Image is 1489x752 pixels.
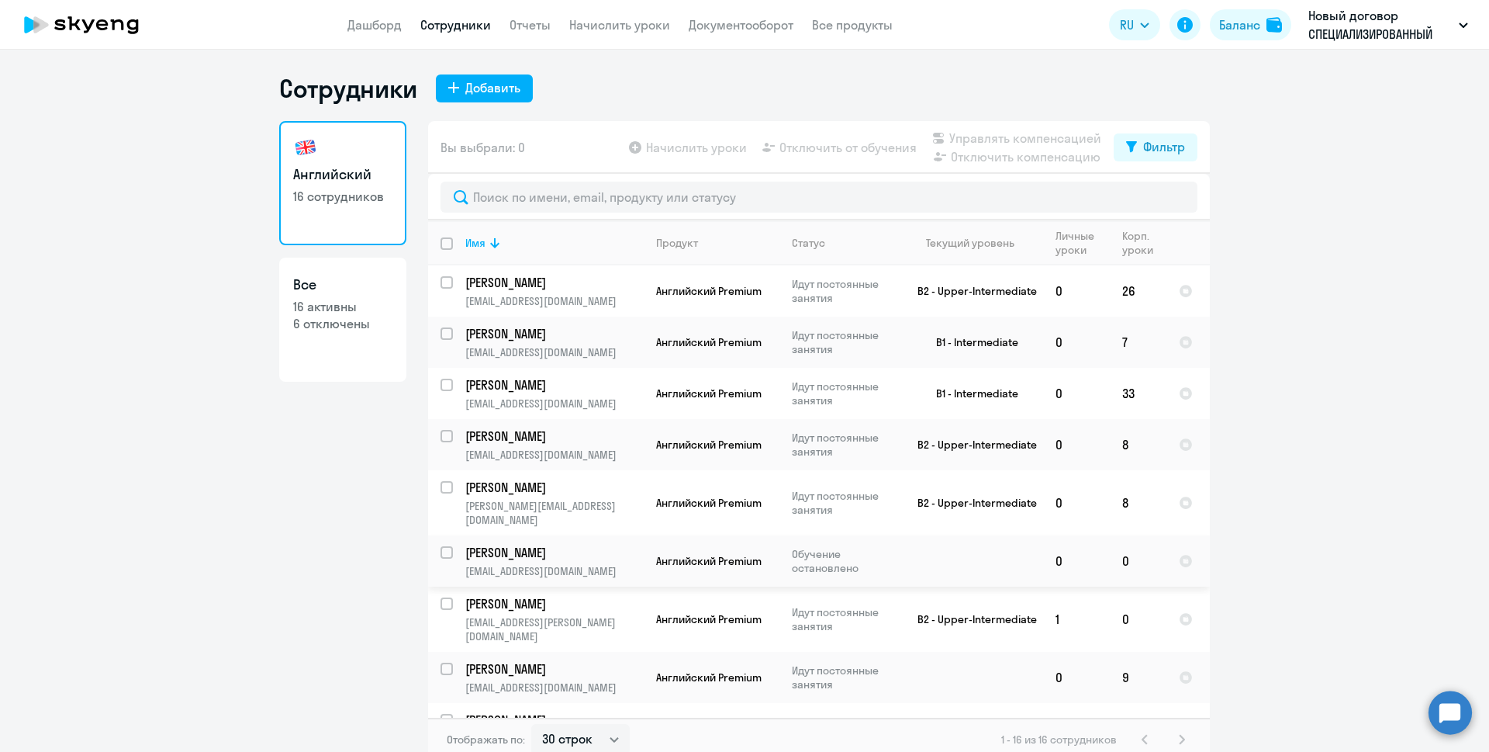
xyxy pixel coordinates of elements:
p: [PERSON_NAME] [465,544,641,561]
img: balance [1266,17,1282,33]
p: [EMAIL_ADDRESS][PERSON_NAME][DOMAIN_NAME] [465,615,643,643]
div: Личные уроки [1055,229,1109,257]
div: Баланс [1219,16,1260,34]
a: [PERSON_NAME] [465,274,643,291]
img: english [293,135,318,160]
a: [PERSON_NAME] [465,428,643,445]
div: Статус [792,236,898,250]
td: 8 [1110,419,1166,470]
div: Имя [465,236,643,250]
span: Английский Premium [656,335,762,349]
p: [EMAIL_ADDRESS][DOMAIN_NAME] [465,345,643,359]
a: Все продукты [812,17,893,33]
p: [EMAIL_ADDRESS][DOMAIN_NAME] [465,397,643,411]
a: Отчеты [510,17,551,33]
button: Балансbalance [1210,9,1291,40]
p: Идут постоянные занятия [792,277,898,305]
h3: Все [293,275,392,295]
span: Английский Premium [656,438,762,452]
p: Идут постоянные занятия [792,379,898,407]
a: Начислить уроки [569,17,670,33]
p: 16 активны [293,298,392,315]
td: 8 [1110,470,1166,535]
td: 26 [1110,265,1166,317]
td: 1 [1043,587,1110,652]
a: [PERSON_NAME] [465,660,643,677]
td: 0 [1110,587,1166,652]
p: [PERSON_NAME][EMAIL_ADDRESS][DOMAIN_NAME] [465,499,643,527]
td: B1 - Intermediate [899,317,1043,368]
div: Добавить [465,78,520,97]
td: 7 [1110,317,1166,368]
a: [PERSON_NAME] [465,479,643,496]
td: B2 - Upper-Intermediate [899,419,1043,470]
a: [PERSON_NAME] [465,712,643,729]
td: 0 [1110,535,1166,587]
h3: Английский [293,165,392,185]
span: 1 - 16 из 16 сотрудников [1001,733,1117,747]
td: 0 [1043,419,1110,470]
button: RU [1109,9,1160,40]
div: Текущий уровень [911,236,1042,250]
p: [EMAIL_ADDRESS][DOMAIN_NAME] [465,448,643,462]
div: Продукт [656,236,779,250]
span: Английский Premium [656,554,762,568]
td: B2 - Upper-Intermediate [899,587,1043,652]
td: 0 [1043,317,1110,368]
td: 9 [1110,652,1166,703]
td: B1 - Intermediate [899,368,1043,419]
span: Английский Premium [656,284,762,298]
span: Английский Premium [656,496,762,510]
p: Новый договор СПЕЦИАЛИЗИРОВАННЫЙ ДЕПОЗИТАРИЙ ИНФИНИТУМ, СПЕЦИАЛИЗИРОВАННЫЙ ДЕПОЗИТАРИЙ ИНФИНИТУМ, АО [1308,6,1453,43]
p: Обучение остановлено [792,547,898,575]
div: Личные уроки [1055,229,1099,257]
div: Статус [792,236,825,250]
p: Идут постоянные занятия [792,328,898,356]
div: Корп. уроки [1122,229,1166,257]
p: Идут постоянные занятия [792,489,898,517]
div: Корп. уроки [1122,229,1156,257]
input: Поиск по имени, email, продукту или статусу [440,182,1197,213]
div: Продукт [656,236,698,250]
span: Вы выбрали: 0 [440,138,525,157]
td: 0 [1043,535,1110,587]
h1: Сотрудники [279,73,417,104]
p: [PERSON_NAME] [465,376,641,393]
a: Документооборот [689,17,793,33]
p: [PERSON_NAME] [465,428,641,445]
p: [EMAIL_ADDRESS][DOMAIN_NAME] [465,564,643,578]
a: Сотрудники [420,17,491,33]
span: Английский Premium [656,671,762,684]
p: 16 сотрудников [293,188,392,205]
td: B2 - Upper-Intermediate [899,470,1043,535]
p: 6 отключены [293,315,392,332]
a: [PERSON_NAME] [465,325,643,342]
button: Добавить [436,75,533,102]
td: 0 [1043,368,1110,419]
a: [PERSON_NAME] [465,544,643,561]
p: [PERSON_NAME] [465,660,641,677]
span: RU [1120,16,1134,34]
a: [PERSON_NAME] [465,376,643,393]
p: [PERSON_NAME] [465,325,641,342]
a: Дашборд [347,17,402,33]
p: [PERSON_NAME] [465,712,641,729]
td: 0 [1043,265,1110,317]
p: [EMAIL_ADDRESS][DOMAIN_NAME] [465,294,643,308]
a: Английский16 сотрудников [279,121,406,245]
td: 0 [1043,470,1110,535]
button: Новый договор СПЕЦИАЛИЗИРОВАННЫЙ ДЕПОЗИТАРИЙ ИНФИНИТУМ, СПЕЦИАЛИЗИРОВАННЫЙ ДЕПОЗИТАРИЙ ИНФИНИТУМ, АО [1301,6,1476,43]
p: [PERSON_NAME] [465,274,641,291]
p: [PERSON_NAME] [465,595,641,612]
p: [PERSON_NAME] [465,479,641,496]
a: Все16 активны6 отключены [279,258,406,382]
p: Идут постоянные занятия [792,605,898,633]
div: Имя [465,236,485,250]
p: [EMAIL_ADDRESS][DOMAIN_NAME] [465,681,643,695]
span: Английский Premium [656,612,762,626]
p: Идут постоянные занятия [792,431,898,459]
td: B2 - Upper-Intermediate [899,265,1043,317]
p: Идут постоянные занятия [792,664,898,691]
span: Английский Premium [656,386,762,400]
